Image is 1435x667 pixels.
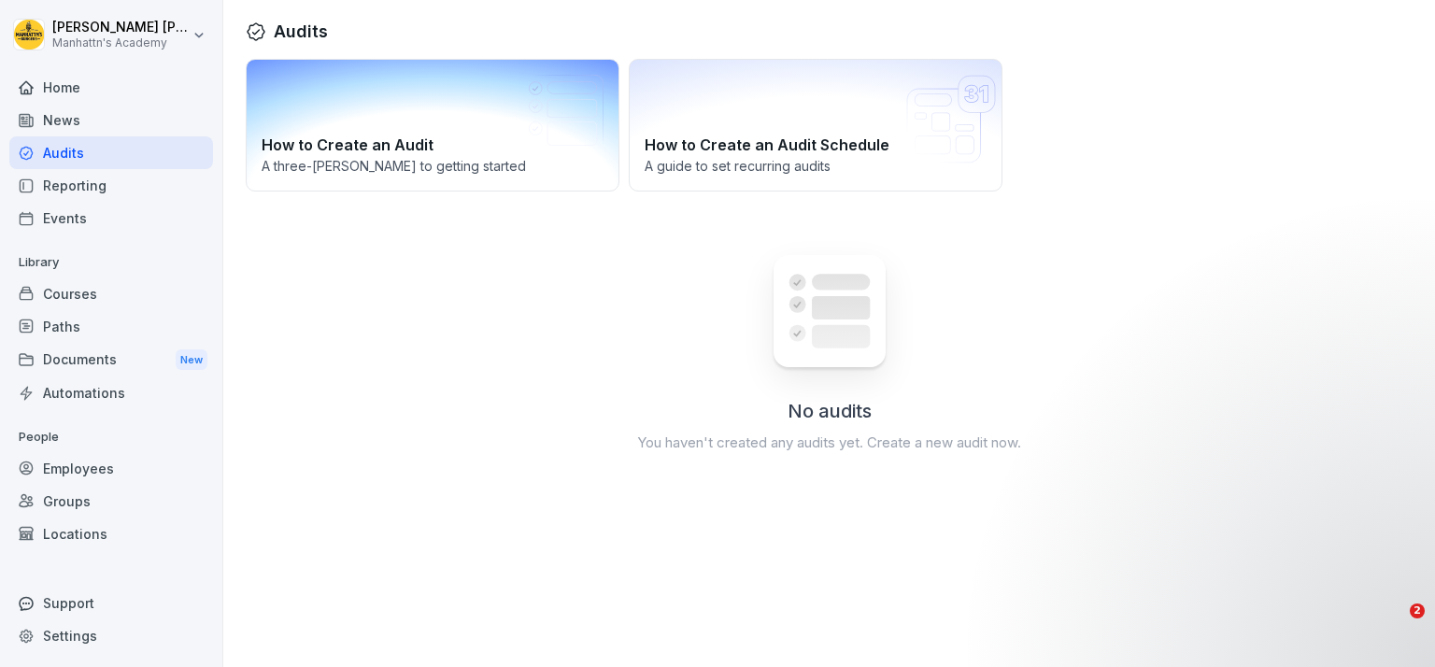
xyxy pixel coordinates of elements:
[788,397,872,425] h2: No audits
[1410,603,1425,618] span: 2
[637,433,1021,454] p: You haven't created any audits yet. Create a new audit now.
[9,104,213,136] a: News
[9,422,213,452] p: People
[9,343,213,377] a: DocumentsNew
[9,71,213,104] a: Home
[1371,603,1416,648] iframe: Intercom live chat
[52,20,189,35] p: [PERSON_NAME] [PERSON_NAME]
[645,134,987,156] h2: How to Create an Audit Schedule
[262,134,604,156] h2: How to Create an Audit
[262,156,604,176] p: A three-[PERSON_NAME] to getting started
[9,136,213,169] a: Audits
[9,169,213,202] a: Reporting
[246,59,619,192] a: How to Create an AuditA three-[PERSON_NAME] to getting started
[9,248,213,277] p: Library
[9,485,213,518] a: Groups
[9,376,213,409] a: Automations
[9,277,213,310] a: Courses
[9,310,213,343] a: Paths
[645,156,987,176] p: A guide to set recurring audits
[9,343,213,377] div: Documents
[52,36,189,50] p: Manhattn's Academy
[9,619,213,652] a: Settings
[9,518,213,550] a: Locations
[9,587,213,619] div: Support
[176,349,207,371] div: New
[9,452,213,485] a: Employees
[274,19,328,44] h1: Audits
[629,59,1002,192] a: How to Create an Audit ScheduleA guide to set recurring audits
[9,202,213,234] a: Events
